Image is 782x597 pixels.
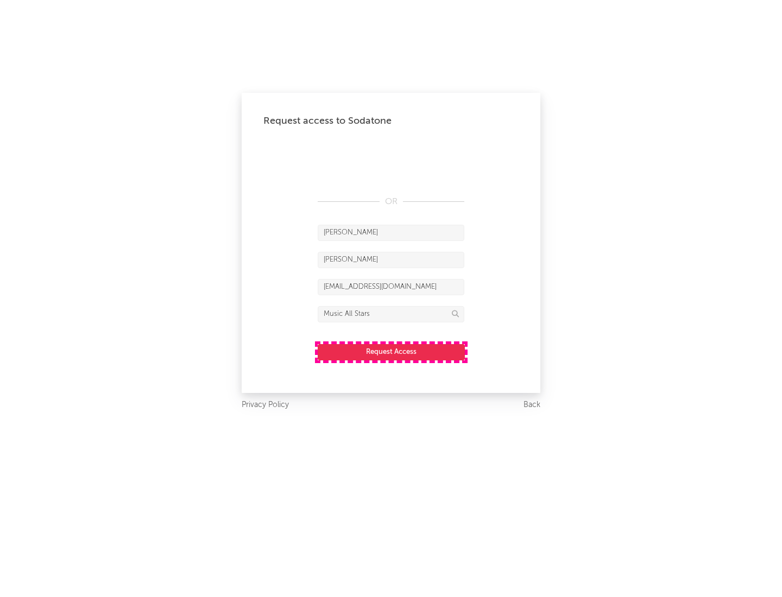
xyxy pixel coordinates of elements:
input: First Name [318,225,464,241]
input: Last Name [318,252,464,268]
div: Request access to Sodatone [263,115,519,128]
a: Privacy Policy [242,398,289,412]
button: Request Access [318,344,465,360]
a: Back [524,398,540,412]
input: Email [318,279,464,295]
input: Division [318,306,464,322]
div: OR [318,195,464,208]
